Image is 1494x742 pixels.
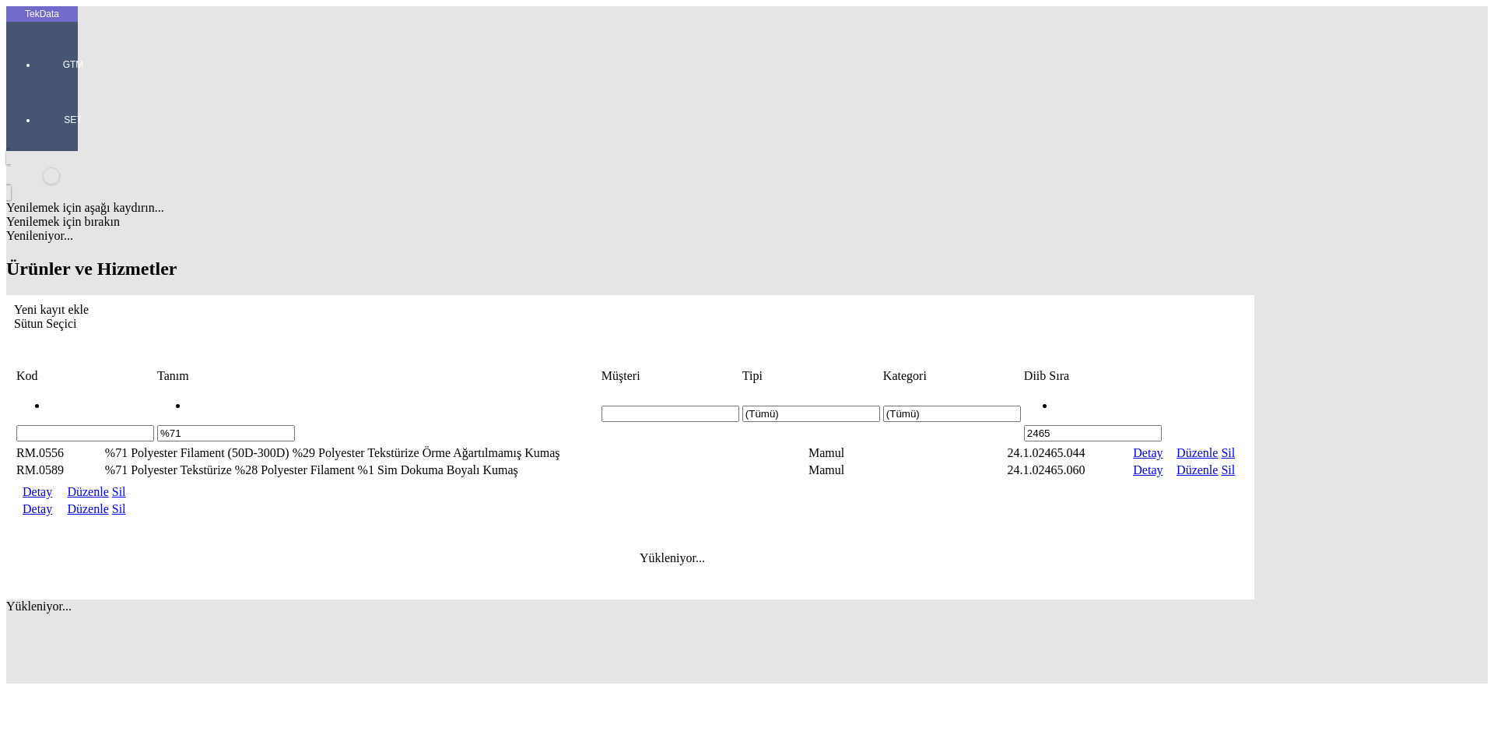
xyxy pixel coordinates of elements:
div: Yeni kayıt ekle [14,303,1247,317]
td: Sütun Kategori [882,368,1022,384]
span: SET [50,114,96,126]
a: Detay [1133,463,1163,476]
td: 24.1.02465.060 [1007,462,1131,478]
td: Hücreyi Filtrele [601,385,740,442]
input: Hücreyi Filtrele [157,425,295,441]
td: RM.0556 [16,445,103,461]
td: Hücreyi Filtrele [16,385,155,442]
td: Sütun Kod [16,368,155,384]
a: Düzenle [1177,463,1218,476]
div: Yenilemek için aşağı kaydırın... [6,201,1254,215]
div: Sütun Seçici [14,317,1247,331]
a: Sil [112,485,126,498]
input: Hücreyi Filtrele [742,406,880,422]
td: Sütun undefined [1164,368,1200,384]
div: Müşteri [601,369,739,383]
a: Düzenle [67,502,108,515]
td: %71 Polyester Filament (50D-300D) %29 Polyester Tekstürize Örme Ağartılmamış Kumaş [104,445,700,461]
div: Diib Sıra [1024,369,1162,383]
div: Kod [16,369,154,383]
td: Sütun Tanım [156,368,599,384]
span: GTM [50,58,96,71]
a: Detay [1133,446,1163,459]
input: Hücreyi Filtrele [601,406,739,422]
input: Hücreyi Filtrele [16,425,154,441]
td: Sütun Tipi [742,368,881,384]
a: Sil [112,502,126,515]
td: Mamul [808,462,892,478]
td: Sütun Müşteri [601,368,740,384]
td: Hücreyi Filtrele [742,385,881,442]
td: RM.0589 [16,462,103,478]
a: Sil [1221,463,1235,476]
td: Sütun undefined [22,332,58,348]
a: Düzenle [67,485,108,498]
td: Hücreyi Filtrele [1023,385,1163,442]
td: Mamul [808,445,892,461]
div: Kategori [883,369,1021,383]
input: Hücreyi Filtrele [883,406,1021,422]
a: Düzenle [1177,446,1218,459]
span: Yeni kayıt ekle [14,303,89,316]
div: TekData [6,8,78,20]
a: Detay [23,485,52,498]
div: Yükleniyor... [6,600,1254,614]
td: Hücreyi Filtrele [882,385,1022,442]
div: Tipi [742,369,880,383]
a: Sil [1221,446,1235,459]
td: Sütun Diib Sıra [1023,368,1163,384]
input: Hücreyi Filtrele [1024,425,1162,441]
a: Detay [23,502,52,515]
h2: Ürünler ve Hizmetler [6,258,1254,280]
td: 24.1.02465.044 [1007,445,1131,461]
span: Sütun Seçici [14,317,76,330]
div: Tanım [157,369,598,383]
div: Yenilemek için bırakın [6,215,1254,229]
div: Veri Tablosu [14,303,1247,592]
td: Hücreyi Filtrele [156,385,599,442]
div: Yükleniyor... [640,551,795,565]
div: Yenileniyor... [6,229,1254,243]
td: %71 Polyester Tekstürize %28 Polyester Filament %1 Sim Dokuma Boyalı Kumaş [104,462,700,478]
